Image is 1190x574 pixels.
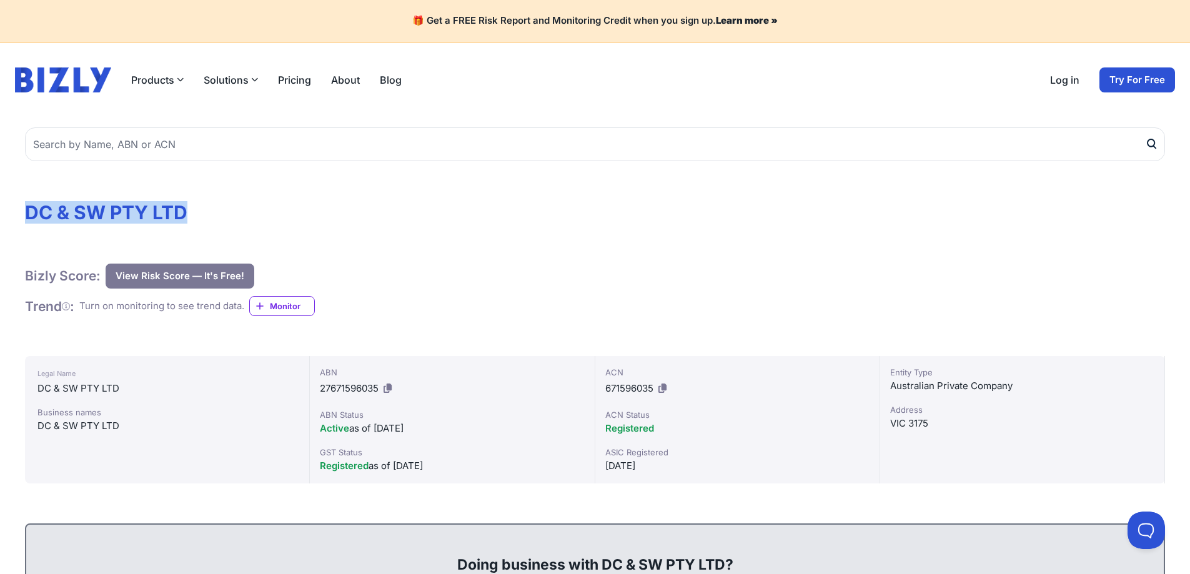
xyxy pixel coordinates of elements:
[37,418,297,433] div: DC & SW PTY LTD
[131,72,184,87] button: Products
[320,382,379,394] span: 27671596035
[278,72,311,87] a: Pricing
[320,421,584,436] div: as of [DATE]
[890,366,1154,379] div: Entity Type
[1128,512,1165,549] iframe: Toggle Customer Support
[15,15,1175,27] h4: 🎁 Get a FREE Risk Report and Monitoring Credit when you sign up.
[605,422,654,434] span: Registered
[890,403,1154,416] div: Address
[106,264,254,289] button: View Risk Score — It's Free!
[605,408,870,421] div: ACN Status
[25,267,101,284] h1: Bizly Score:
[716,14,778,26] a: Learn more »
[320,460,369,472] span: Registered
[204,72,258,87] button: Solutions
[320,408,584,421] div: ABN Status
[37,366,297,381] div: Legal Name
[25,127,1165,161] input: Search by Name, ABN or ACN
[320,446,584,458] div: GST Status
[1050,72,1079,87] a: Log in
[605,382,653,394] span: 671596035
[270,300,314,312] span: Monitor
[331,72,360,87] a: About
[25,201,1165,224] h1: DC & SW PTY LTD
[605,458,870,473] div: [DATE]
[380,72,402,87] a: Blog
[320,458,584,473] div: as of [DATE]
[890,416,1154,431] div: VIC 3175
[890,379,1154,393] div: Australian Private Company
[37,406,297,418] div: Business names
[605,446,870,458] div: ASIC Registered
[1099,67,1175,92] a: Try For Free
[320,422,349,434] span: Active
[79,299,244,314] div: Turn on monitoring to see trend data.
[249,296,315,316] a: Monitor
[320,366,584,379] div: ABN
[605,366,870,379] div: ACN
[37,381,297,396] div: DC & SW PTY LTD
[25,298,74,315] h1: Trend :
